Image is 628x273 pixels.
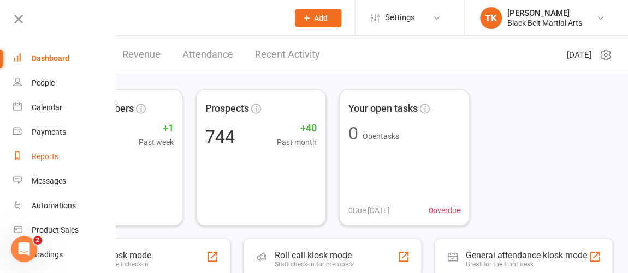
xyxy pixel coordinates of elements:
[139,120,174,136] span: +1
[13,218,116,242] a: Product Sales
[32,177,66,185] div: Messages
[122,36,161,74] a: Revenue
[13,242,116,267] a: Gradings
[32,201,76,210] div: Automations
[507,8,582,18] div: [PERSON_NAME]
[84,260,151,268] div: Members self check-in
[295,9,341,27] button: Add
[480,7,502,29] div: TK
[13,193,116,218] a: Automations
[182,36,233,74] a: Attendance
[429,204,460,216] span: 0 overdue
[363,132,399,141] span: Open tasks
[32,78,55,87] div: People
[205,128,235,145] div: 744
[277,120,317,136] span: +40
[84,250,151,260] div: Class kiosk mode
[507,18,582,28] div: Black Belt Martial Arts
[32,152,58,161] div: Reports
[275,260,354,268] div: Staff check-in for members
[13,71,116,95] a: People
[275,250,354,260] div: Roll call kiosk mode
[255,36,320,74] a: Recent Activity
[205,101,249,117] span: Prospects
[13,144,116,169] a: Reports
[32,226,79,234] div: Product Sales
[13,46,116,71] a: Dashboard
[466,250,587,260] div: General attendance kiosk mode
[13,120,116,144] a: Payments
[139,136,174,148] span: Past week
[567,48,591,62] span: [DATE]
[348,101,418,117] span: Your open tasks
[33,236,42,245] span: 2
[32,250,63,259] div: Gradings
[32,103,62,112] div: Calendar
[13,169,116,193] a: Messages
[314,14,328,22] span: Add
[32,54,69,63] div: Dashboard
[348,204,390,216] span: 0 Due [DATE]
[466,260,587,268] div: Great for the front desk
[348,125,358,142] div: 0
[32,128,66,136] div: Payments
[65,10,281,26] input: Search...
[385,5,415,30] span: Settings
[13,95,116,120] a: Calendar
[11,236,37,262] iframe: Intercom live chat
[277,136,317,148] span: Past month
